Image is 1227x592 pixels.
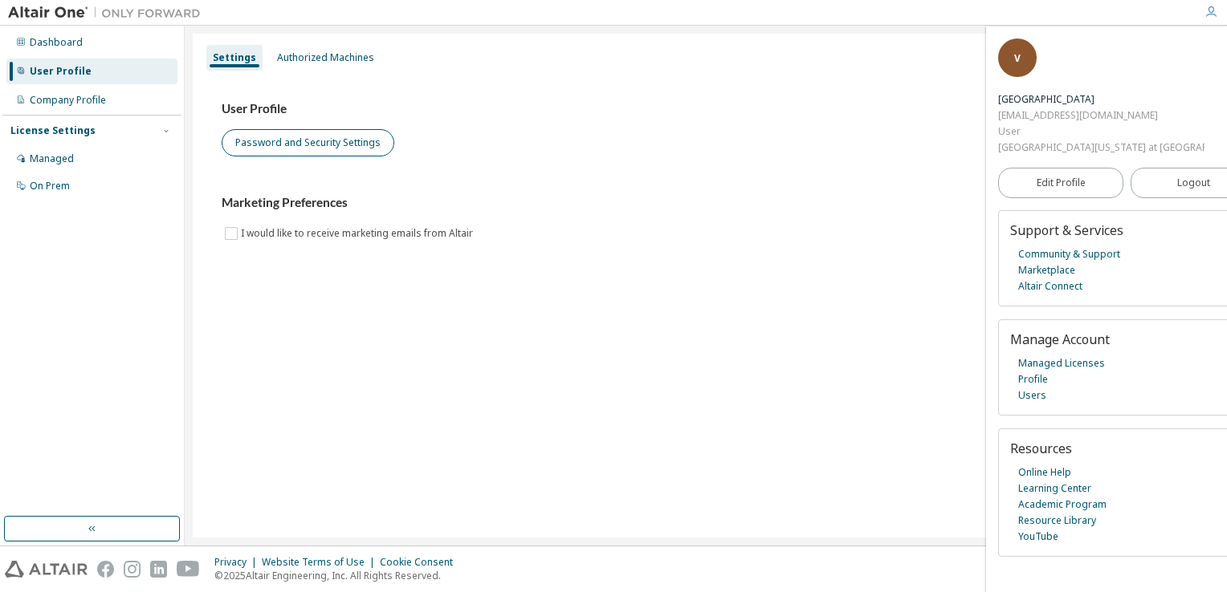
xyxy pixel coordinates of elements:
div: License Settings [10,124,96,137]
h3: User Profile [222,101,1190,117]
img: Altair One [8,5,209,21]
div: Website Terms of Use [262,556,380,569]
span: Logout [1177,175,1210,191]
div: Privacy [214,556,262,569]
div: Authorized Machines [277,51,374,64]
a: Edit Profile [998,168,1123,198]
div: [GEOGRAPHIC_DATA][US_STATE] at [GEOGRAPHIC_DATA] [998,140,1205,156]
a: YouTube [1018,529,1058,545]
a: Community & Support [1018,246,1120,262]
div: Victoria Falls [998,91,1205,107]
h3: Marketing Preferences [222,195,1190,211]
img: instagram.svg [124,561,141,578]
div: On Prem [30,180,70,193]
a: Altair Connect [1018,278,1082,294]
button: Password and Security Settings [222,129,394,156]
div: User [998,124,1205,140]
img: linkedin.svg [150,561,167,578]
a: Marketplace [1018,262,1075,278]
img: facebook.svg [97,561,114,578]
div: User Profile [30,65,92,78]
div: Settings [213,51,256,64]
span: Resources [1010,440,1072,457]
span: Manage Account [1010,330,1110,348]
a: Managed Licenses [1018,355,1105,371]
div: [EMAIL_ADDRESS][DOMAIN_NAME] [998,107,1205,124]
div: Managed [30,152,74,165]
div: Company Profile [30,94,106,107]
a: Learning Center [1018,480,1091,497]
p: © 2025 Altair Engineering, Inc. All Rights Reserved. [214,569,463,582]
div: Dashboard [30,36,83,49]
img: altair_logo.svg [5,561,88,578]
a: Academic Program [1018,497,1107,513]
span: Edit Profile [1037,176,1086,189]
a: Users [1018,387,1046,403]
div: Cookie Consent [380,556,463,569]
span: Support & Services [1010,221,1123,239]
img: youtube.svg [177,561,200,578]
a: Profile [1018,371,1048,387]
label: I would like to receive marketing emails from Altair [241,224,476,243]
a: Online Help [1018,464,1071,480]
span: V [1014,51,1021,65]
a: Resource Library [1018,513,1096,529]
